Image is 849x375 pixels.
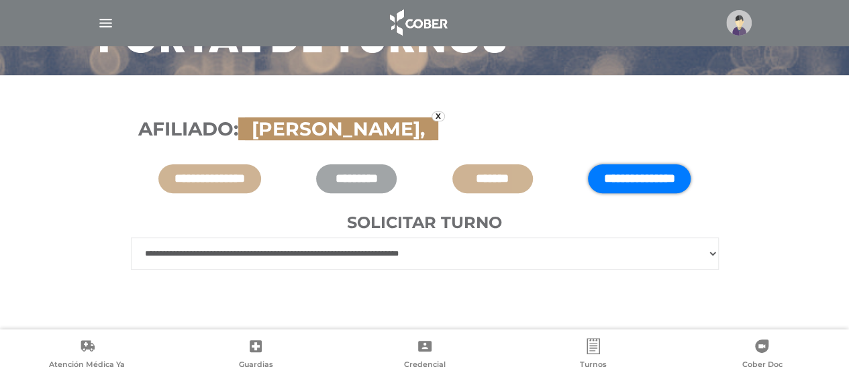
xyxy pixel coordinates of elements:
[131,213,719,233] h4: Solicitar turno
[404,360,446,372] span: Credencial
[138,118,711,141] h3: Afiliado:
[171,338,340,372] a: Guardias
[340,338,509,372] a: Credencial
[97,15,114,32] img: Cober_menu-lines-white.svg
[726,10,752,36] img: profile-placeholder.svg
[742,360,782,372] span: Cober Doc
[245,117,432,140] span: [PERSON_NAME],
[239,360,273,372] span: Guardias
[678,338,846,372] a: Cober Doc
[580,360,607,372] span: Turnos
[3,338,171,372] a: Atención Médica Ya
[383,7,453,39] img: logo_cober_home-white.png
[97,24,508,59] h3: Portal de turnos
[49,360,125,372] span: Atención Médica Ya
[432,111,445,121] a: x
[509,338,677,372] a: Turnos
